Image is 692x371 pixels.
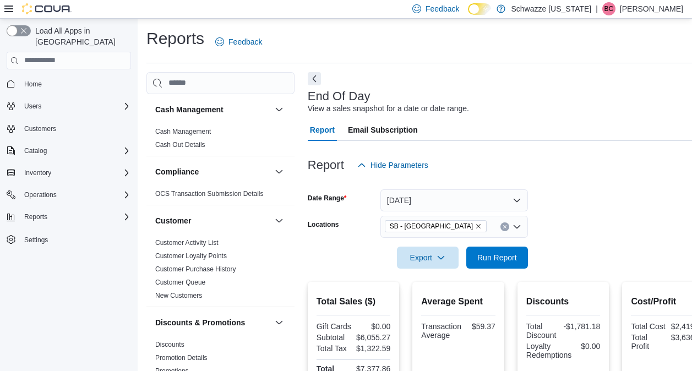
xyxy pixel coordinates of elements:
div: Total Tax [317,344,351,353]
label: Date Range [308,194,347,203]
a: OCS Transaction Submission Details [155,190,264,198]
div: Loyalty Redemptions [526,342,572,359]
span: Inventory [24,168,51,177]
span: Hide Parameters [370,160,428,171]
div: $0.00 [356,322,390,331]
div: Transaction Average [421,322,461,340]
span: SB - [GEOGRAPHIC_DATA] [390,221,473,232]
span: Customer Activity List [155,238,219,247]
span: BC [604,2,614,15]
span: Customer Loyalty Points [155,252,227,260]
a: Customer Purchase History [155,265,236,273]
button: Discounts & Promotions [273,316,286,329]
div: Gift Cards [317,322,351,331]
div: $6,055.27 [356,333,390,342]
span: Reports [24,212,47,221]
span: Customer Purchase History [155,265,236,274]
span: Inventory [20,166,131,179]
div: Brennan Croy [602,2,615,15]
button: Clear input [500,222,509,231]
a: Cash Out Details [155,141,205,149]
div: $0.00 [576,342,600,351]
span: Catalog [24,146,47,155]
span: Customer Queue [155,278,205,287]
span: Export [404,247,452,269]
button: Run Report [466,247,528,269]
div: View a sales snapshot for a date or date range. [308,103,469,114]
div: Subtotal [317,333,351,342]
div: Total Profit [631,333,666,351]
h2: Average Spent [421,295,495,308]
button: Hide Parameters [353,154,433,176]
span: Catalog [20,144,131,157]
button: Inventory [20,166,56,179]
div: -$1,781.18 [563,322,600,331]
button: Cash Management [155,104,270,115]
button: Inventory [2,165,135,181]
span: SB - Glendale [385,220,487,232]
div: $1,322.59 [356,344,390,353]
span: Email Subscription [348,119,418,141]
img: Cova [22,3,72,14]
span: Customers [24,124,56,133]
nav: Complex example [7,72,131,276]
span: Users [24,102,41,111]
span: Cash Management [155,127,211,136]
a: Promotion Details [155,354,208,362]
button: Customers [2,121,135,137]
p: | [596,2,598,15]
a: Discounts [155,341,184,348]
span: Home [20,77,131,91]
button: Customer [273,214,286,227]
span: Operations [20,188,131,201]
span: Feedback [426,3,459,14]
button: Operations [20,188,61,201]
span: OCS Transaction Submission Details [155,189,264,198]
button: Next [308,72,321,85]
h3: Discounts & Promotions [155,317,245,328]
h1: Reports [146,28,204,50]
a: Customer Queue [155,279,205,286]
button: Customer [155,215,270,226]
span: Report [310,119,335,141]
div: Compliance [146,187,295,205]
div: Total Cost [631,322,666,331]
input: Dark Mode [468,3,491,15]
button: Compliance [273,165,286,178]
button: Export [397,247,459,269]
div: Customer [146,236,295,307]
span: Operations [24,190,57,199]
h3: Report [308,159,344,172]
h3: Cash Management [155,104,224,115]
p: [PERSON_NAME] [620,2,683,15]
h2: Total Sales ($) [317,295,391,308]
span: Customers [20,122,131,135]
a: Customers [20,122,61,135]
a: Feedback [211,31,266,53]
span: Settings [20,232,131,246]
button: Users [20,100,46,113]
span: Run Report [477,252,517,263]
div: Cash Management [146,125,295,156]
button: Catalog [2,143,135,159]
h3: End Of Day [308,90,370,103]
span: Users [20,100,131,113]
button: Discounts & Promotions [155,317,270,328]
label: Locations [308,220,339,229]
span: Reports [20,210,131,223]
div: $59.37 [466,322,495,331]
button: Reports [2,209,135,225]
button: Users [2,99,135,114]
a: Customer Activity List [155,239,219,247]
span: Promotion Details [155,353,208,362]
span: New Customers [155,291,202,300]
button: Catalog [20,144,51,157]
button: Remove SB - Glendale from selection in this group [475,223,482,230]
h2: Discounts [526,295,601,308]
button: Home [2,76,135,92]
span: Discounts [155,340,184,349]
h3: Compliance [155,166,199,177]
span: Load All Apps in [GEOGRAPHIC_DATA] [31,25,131,47]
a: Home [20,78,46,91]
